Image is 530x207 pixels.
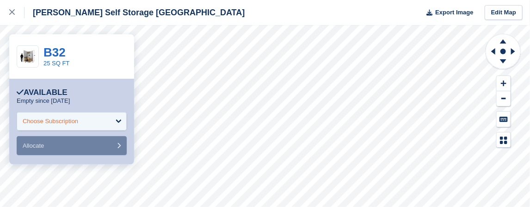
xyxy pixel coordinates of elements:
button: Zoom In [497,76,511,91]
div: Available [17,88,68,97]
img: 25.jpg [17,49,38,65]
button: Map Legend [497,132,511,148]
a: Edit Map [485,5,523,20]
div: Choose Subscription [23,117,78,126]
button: Keyboard Shortcuts [497,112,511,127]
span: Export Image [435,8,473,17]
button: Export Image [421,5,474,20]
a: B32 [43,45,66,59]
a: 25 SQ FT [43,60,69,67]
span: Allocate [23,142,44,149]
button: Zoom Out [497,91,511,107]
p: Empty since [DATE] [17,97,70,105]
div: [PERSON_NAME] Self Storage [GEOGRAPHIC_DATA] [25,7,245,18]
button: Allocate [17,136,127,155]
